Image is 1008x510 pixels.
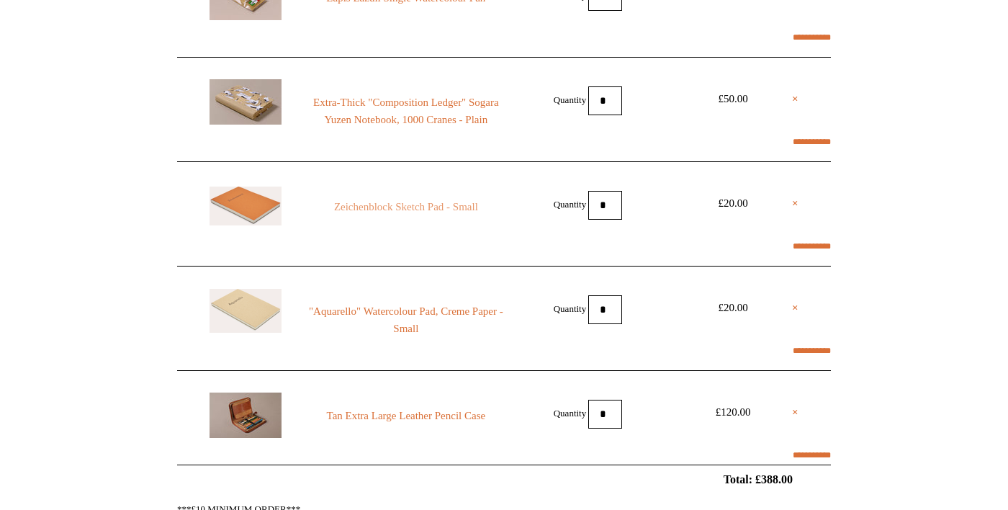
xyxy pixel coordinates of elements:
[701,299,765,316] div: £20.00
[792,403,798,421] a: ×
[308,198,504,215] a: Zeichenblock Sketch Pad - Small
[701,194,765,212] div: £20.00
[308,407,504,424] a: Tan Extra Large Leather Pencil Case
[792,299,798,316] a: ×
[792,194,798,212] a: ×
[701,403,765,421] div: £120.00
[554,198,587,209] label: Quantity
[554,407,587,418] label: Quantity
[554,94,587,104] label: Quantity
[210,79,282,125] img: Extra-Thick "Composition Ledger" Sogara Yuzen Notebook, 1000 Cranes - Plain
[144,473,864,486] h2: Total: £388.00
[210,393,282,438] img: Tan Extra Large Leather Pencil Case
[792,90,798,107] a: ×
[308,303,504,337] a: "Aquarello" Watercolour Pad, Creme Paper - Small
[210,187,282,225] img: Zeichenblock Sketch Pad - Small
[701,90,765,107] div: £50.00
[308,94,504,128] a: Extra-Thick "Composition Ledger" Sogara Yuzen Notebook, 1000 Cranes - Plain
[210,289,282,333] img: "Aquarello" Watercolour Pad, Creme Paper - Small
[554,303,587,313] label: Quantity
